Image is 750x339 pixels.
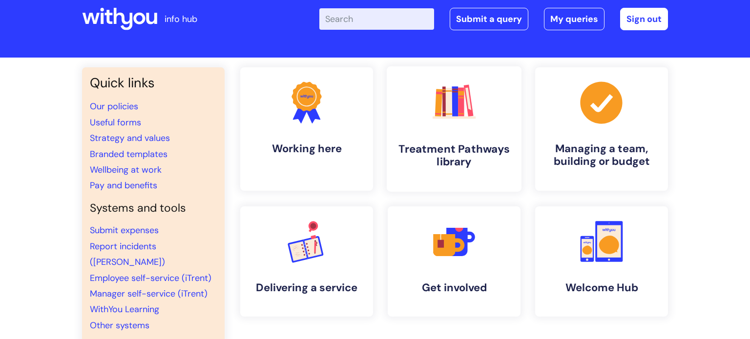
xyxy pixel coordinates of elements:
[90,272,211,284] a: Employee self-service (iTrent)
[543,142,660,168] h4: Managing a team, building or budget
[388,206,521,317] a: Get involved
[90,164,162,176] a: Wellbeing at work
[450,8,528,30] a: Submit a query
[90,179,157,191] a: Pay and benefits
[396,281,513,294] h4: Get involved
[535,67,668,191] a: Managing a team, building or budget
[90,224,159,236] a: Submit expenses
[90,132,170,144] a: Strategy and values
[319,8,668,30] div: | -
[90,75,217,91] h3: Quick links
[90,201,217,215] h4: Systems and tools
[620,8,668,30] a: Sign out
[395,142,514,169] h4: Treatment Pathways library
[90,288,208,299] a: Manager self-service (iTrent)
[90,117,141,128] a: Useful forms
[535,206,668,317] a: Welcome Hub
[90,148,167,160] a: Branded templates
[248,281,365,294] h4: Delivering a service
[543,281,660,294] h4: Welcome Hub
[240,67,373,191] a: Working here
[90,303,159,315] a: WithYou Learning
[90,319,149,331] a: Other systems
[544,8,604,30] a: My queries
[90,240,165,268] a: Report incidents ([PERSON_NAME])
[165,11,197,27] p: info hub
[240,206,373,317] a: Delivering a service
[387,66,521,192] a: Treatment Pathways library
[248,142,365,155] h4: Working here
[90,100,138,112] a: Our policies
[319,8,434,30] input: Search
